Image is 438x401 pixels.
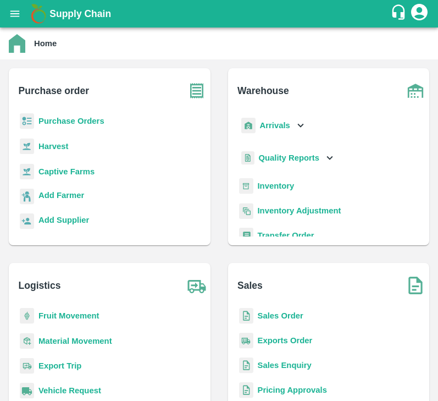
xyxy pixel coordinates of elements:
a: Inventory [258,182,295,190]
b: Add Supplier [38,216,89,224]
button: open drawer [2,1,27,26]
img: shipments [239,333,253,349]
img: vehicle [20,383,34,399]
img: whArrival [241,118,256,134]
img: qualityReport [241,151,254,165]
a: Add Supplier [38,214,89,229]
img: supplier [20,213,34,229]
img: sales [239,382,253,398]
b: Purchase order [19,83,89,98]
a: Supply Chain [49,6,390,21]
b: Warehouse [237,83,289,98]
img: home [9,34,25,53]
img: logo [27,3,49,25]
a: Export Trip [38,361,81,370]
b: Arrivals [260,121,290,130]
img: harvest [20,163,34,180]
div: account of current user [409,2,429,25]
img: farmer [20,189,34,205]
b: Supply Chain [49,8,111,19]
a: Vehicle Request [38,386,101,395]
div: Arrivals [239,113,307,138]
img: sales [239,358,253,373]
a: Inventory Adjustment [258,206,341,215]
img: truck [183,272,210,299]
a: Material Movement [38,337,112,345]
a: Fruit Movement [38,311,99,320]
img: whTransfer [239,228,253,244]
b: Logistics [19,278,61,293]
img: material [20,333,34,349]
b: Home [34,39,57,48]
img: purchase [183,77,210,105]
img: fruit [20,308,34,324]
a: Pricing Approvals [258,386,327,394]
div: Quality Reports [239,147,336,169]
b: Add Farmer [38,191,84,200]
a: Captive Farms [38,167,95,176]
a: Sales Order [258,311,303,320]
img: soSales [402,272,429,299]
img: sales [239,308,253,324]
img: reciept [20,113,34,129]
a: Add Farmer [38,189,84,204]
a: Purchase Orders [38,117,104,125]
img: harvest [20,138,34,155]
a: Transfer Order [258,231,314,240]
img: whInventory [239,178,253,194]
b: Quality Reports [259,153,320,162]
a: Exports Order [258,336,313,345]
img: inventory [239,203,253,219]
b: Sales [237,278,263,293]
img: warehouse [402,77,429,105]
img: delivery [20,358,34,374]
div: customer-support [390,4,409,24]
a: Harvest [38,142,68,151]
a: Sales Enquiry [258,361,312,370]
